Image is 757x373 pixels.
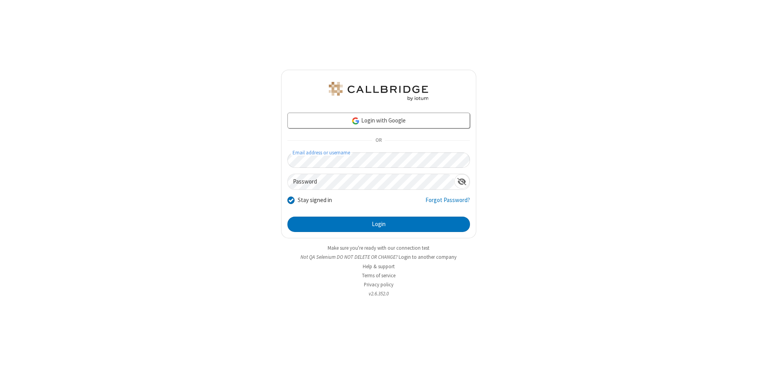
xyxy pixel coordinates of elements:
a: Forgot Password? [425,196,470,211]
a: Login with Google [287,113,470,128]
img: google-icon.png [351,117,360,125]
li: v2.6.352.0 [281,290,476,297]
li: Not QA Selenium DO NOT DELETE OR CHANGE? [281,253,476,261]
a: Privacy policy [364,281,393,288]
iframe: Chat [737,353,751,367]
button: Login to another company [399,253,457,261]
input: Email address or username [287,152,470,168]
a: Help & support [363,263,395,270]
div: Show password [454,174,470,189]
a: Terms of service [362,272,395,279]
span: OR [372,135,385,146]
input: Password [288,174,454,189]
label: Stay signed in [298,196,332,205]
img: QA Selenium DO NOT DELETE OR CHANGE [327,82,430,101]
button: Login [287,217,470,232]
a: Make sure you're ready with our connection test [328,245,429,251]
